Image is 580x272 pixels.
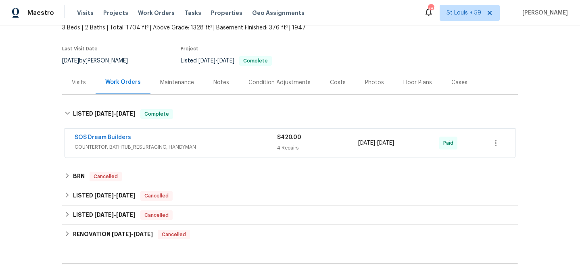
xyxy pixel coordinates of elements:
[73,210,136,220] h6: LISTED
[181,58,272,64] span: Listed
[75,143,277,151] span: COUNTERTOP, BATHTUB_RESURFACING, HANDYMAN
[138,9,175,17] span: Work Orders
[94,212,136,218] span: -
[75,135,131,140] a: SOS Dream Builders
[62,206,518,225] div: LISTED [DATE]-[DATE]Cancelled
[160,79,194,87] div: Maintenance
[159,230,189,239] span: Cancelled
[330,79,346,87] div: Costs
[116,212,136,218] span: [DATE]
[365,79,384,87] div: Photos
[62,24,355,32] span: 3 Beds | 2 Baths | Total: 1704 ft² | Above Grade: 1328 ft² | Basement Finished: 376 ft² | 1947
[73,109,136,119] h6: LISTED
[443,139,457,147] span: Paid
[62,167,518,186] div: BRN Cancelled
[141,110,172,118] span: Complete
[213,79,229,87] div: Notes
[90,172,121,181] span: Cancelled
[112,231,131,237] span: [DATE]
[112,231,153,237] span: -
[77,9,94,17] span: Visits
[211,9,242,17] span: Properties
[198,58,234,64] span: -
[217,58,234,64] span: [DATE]
[73,230,153,239] h6: RENOVATION
[428,5,434,13] div: 782
[240,58,271,63] span: Complete
[134,231,153,237] span: [DATE]
[198,58,215,64] span: [DATE]
[62,101,518,127] div: LISTED [DATE]-[DATE]Complete
[62,56,138,66] div: by [PERSON_NAME]
[446,9,481,17] span: St Louis + 59
[94,212,114,218] span: [DATE]
[62,186,518,206] div: LISTED [DATE]-[DATE]Cancelled
[62,225,518,244] div: RENOVATION [DATE]-[DATE]Cancelled
[141,211,172,219] span: Cancelled
[184,10,201,16] span: Tasks
[519,9,568,17] span: [PERSON_NAME]
[248,79,311,87] div: Condition Adjustments
[116,111,136,116] span: [DATE]
[403,79,432,87] div: Floor Plans
[94,111,136,116] span: -
[277,144,358,152] div: 4 Repairs
[181,46,198,51] span: Project
[252,9,305,17] span: Geo Assignments
[451,79,467,87] div: Cases
[277,135,301,140] span: $420.00
[105,78,141,86] div: Work Orders
[73,191,136,201] h6: LISTED
[27,9,54,17] span: Maestro
[72,79,86,87] div: Visits
[94,193,136,198] span: -
[141,192,172,200] span: Cancelled
[358,140,375,146] span: [DATE]
[94,111,114,116] span: [DATE]
[377,140,394,146] span: [DATE]
[116,193,136,198] span: [DATE]
[103,9,128,17] span: Projects
[358,139,394,147] span: -
[62,58,79,64] span: [DATE]
[73,172,85,181] h6: BRN
[62,46,98,51] span: Last Visit Date
[94,193,114,198] span: [DATE]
